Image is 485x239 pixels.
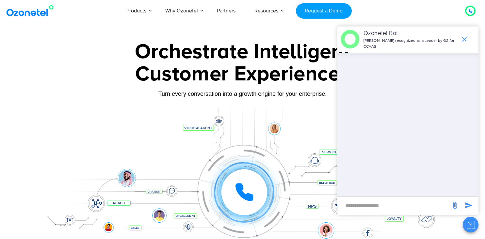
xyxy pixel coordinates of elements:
[463,217,478,232] button: Close chat
[39,90,447,97] div: Turn every conversation into a growth engine for your enterprise.
[448,199,461,212] span: send message
[39,59,447,90] div: Customer Experiences
[296,3,352,19] a: Request a Demo
[462,199,475,212] span: send message
[341,200,448,212] div: new-msg-input
[364,29,457,38] p: Ozonetel Bot
[458,33,471,46] span: end chat or minimize
[39,42,447,62] div: Orchestrate Intelligent
[364,38,457,50] p: [PERSON_NAME] recognized as a Leader by G2 for CCAAS
[341,30,360,49] img: header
